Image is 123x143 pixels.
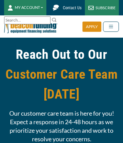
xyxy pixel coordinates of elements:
[46,2,85,14] a: Contact Us
[52,17,57,23] img: Search
[103,22,119,32] button: Toggle navigation
[4,44,119,104] h1: Reach Out to Our
[4,64,119,104] span: Customer Care Team [DATE]
[50,2,62,14] img: Beacon Funding chat
[82,22,103,32] a: APPLY
[4,16,51,24] input: Search
[4,15,57,38] img: Beacon Funding Corporation logo
[63,5,81,10] span: Contact Us
[82,22,101,32] div: APPLY
[43,18,49,23] a: Clear search text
